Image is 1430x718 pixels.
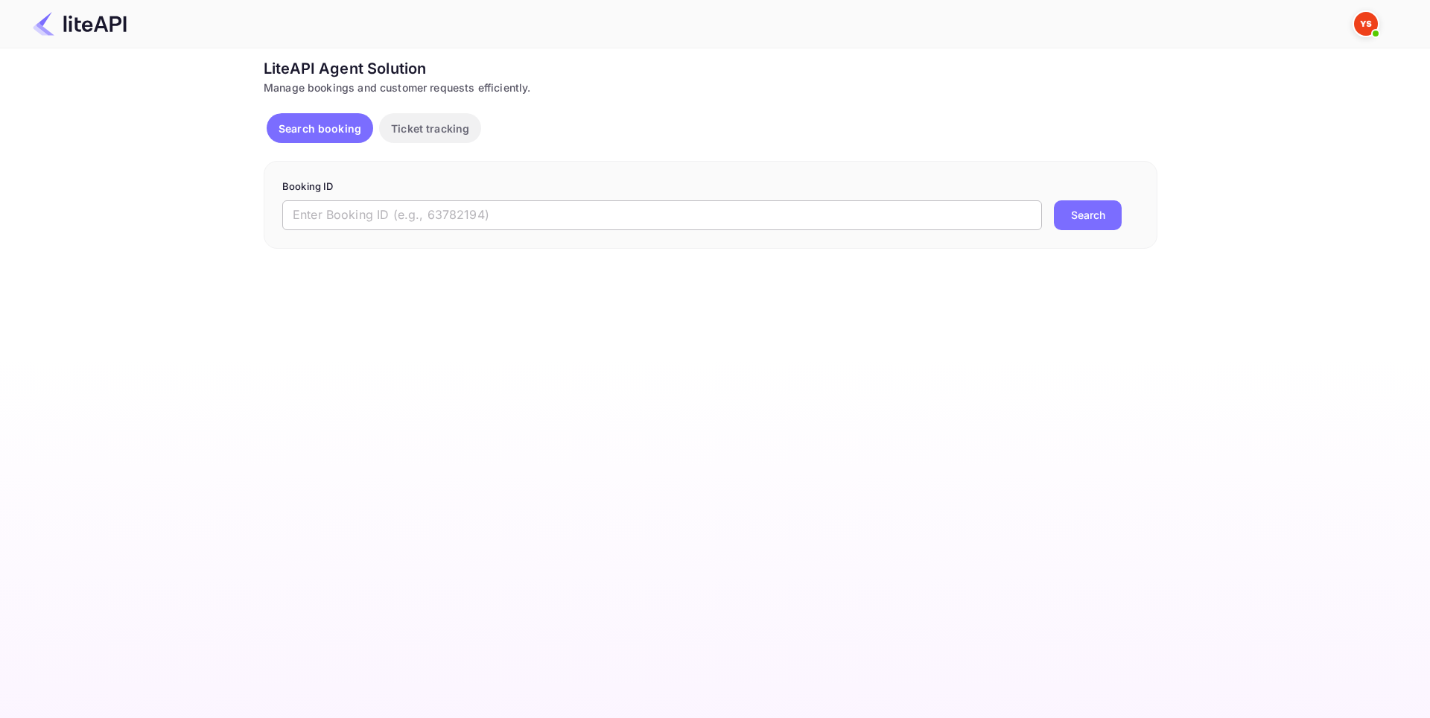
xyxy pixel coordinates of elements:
div: Manage bookings and customer requests efficiently. [264,80,1157,95]
p: Ticket tracking [391,121,469,136]
input: Enter Booking ID (e.g., 63782194) [282,200,1042,230]
div: LiteAPI Agent Solution [264,57,1157,80]
p: Search booking [279,121,361,136]
p: Booking ID [282,179,1139,194]
img: LiteAPI Logo [33,12,127,36]
button: Search [1054,200,1122,230]
img: Yandex Support [1354,12,1378,36]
